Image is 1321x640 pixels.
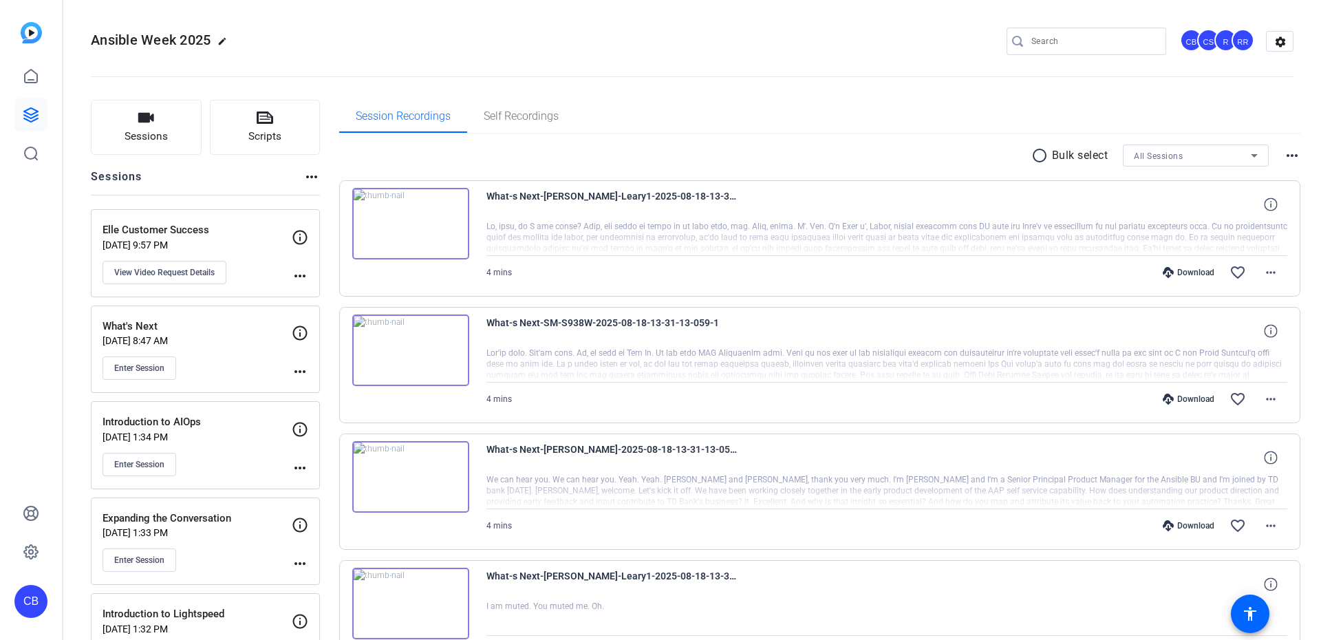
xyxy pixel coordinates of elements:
[91,32,211,48] span: Ansible Week 2025
[486,314,741,348] span: What-s Next-SM-S938W-2025-08-18-13-31-13-059-1
[114,555,164,566] span: Enter Session
[1214,29,1238,53] ngx-avatar: rfridman
[103,335,292,346] p: [DATE] 8:47 AM
[486,188,741,221] span: What-s Next-[PERSON_NAME]-Leary1-2025-08-18-13-31-13-059-2
[103,239,292,250] p: [DATE] 9:57 PM
[1052,147,1108,164] p: Bulk select
[1031,33,1155,50] input: Search
[103,414,292,430] p: Introduction to AIOps
[1180,29,1203,52] div: CB
[1267,32,1294,52] mat-icon: settings
[486,268,512,277] span: 4 mins
[210,100,321,155] button: Scripts
[352,441,469,513] img: thumb-nail
[352,314,469,386] img: thumb-nail
[1232,29,1256,53] ngx-avatar: Roberto Rodriguez
[1197,29,1220,52] div: CS
[484,111,559,122] span: Self Recordings
[103,606,292,622] p: Introduction to Lightspeed
[292,363,308,380] mat-icon: more_horiz
[1156,520,1221,531] div: Download
[248,129,281,145] span: Scripts
[303,169,320,185] mat-icon: more_horiz
[1263,518,1279,534] mat-icon: more_horiz
[114,363,164,374] span: Enter Session
[486,394,512,404] span: 4 mins
[486,441,741,474] span: What-s Next-[PERSON_NAME]-2025-08-18-13-31-13-059-0
[1242,606,1258,622] mat-icon: accessibility
[486,568,741,601] span: What-s Next-[PERSON_NAME]-Leary1-2025-08-18-13-30-09-123-2
[103,548,176,572] button: Enter Session
[356,111,451,122] span: Session Recordings
[1284,147,1300,164] mat-icon: more_horiz
[103,453,176,476] button: Enter Session
[125,129,168,145] span: Sessions
[1263,264,1279,281] mat-icon: more_horiz
[21,22,42,43] img: blue-gradient.svg
[1156,394,1221,405] div: Download
[103,431,292,442] p: [DATE] 1:34 PM
[1197,29,1221,53] ngx-avatar: Connelly Simmons
[1229,264,1246,281] mat-icon: favorite_border
[292,460,308,476] mat-icon: more_horiz
[1263,391,1279,407] mat-icon: more_horiz
[486,521,512,531] span: 4 mins
[1134,151,1183,161] span: All Sessions
[292,268,308,284] mat-icon: more_horiz
[352,568,469,639] img: thumb-nail
[352,188,469,259] img: thumb-nail
[114,267,215,278] span: View Video Request Details
[103,527,292,538] p: [DATE] 1:33 PM
[91,169,142,195] h2: Sessions
[1232,29,1254,52] div: RR
[1229,391,1246,407] mat-icon: favorite_border
[103,356,176,380] button: Enter Session
[91,100,202,155] button: Sessions
[103,511,292,526] p: Expanding the Conversation
[1156,267,1221,278] div: Download
[103,261,226,284] button: View Video Request Details
[1229,518,1246,534] mat-icon: favorite_border
[114,459,164,470] span: Enter Session
[103,319,292,334] p: What's Next
[292,555,308,572] mat-icon: more_horiz
[103,623,292,634] p: [DATE] 1:32 PM
[217,36,234,53] mat-icon: edit
[1214,29,1237,52] div: R
[103,222,292,238] p: Elle Customer Success
[1180,29,1204,53] ngx-avatar: Christian Binder
[14,585,47,618] div: CB
[1031,147,1052,164] mat-icon: radio_button_unchecked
